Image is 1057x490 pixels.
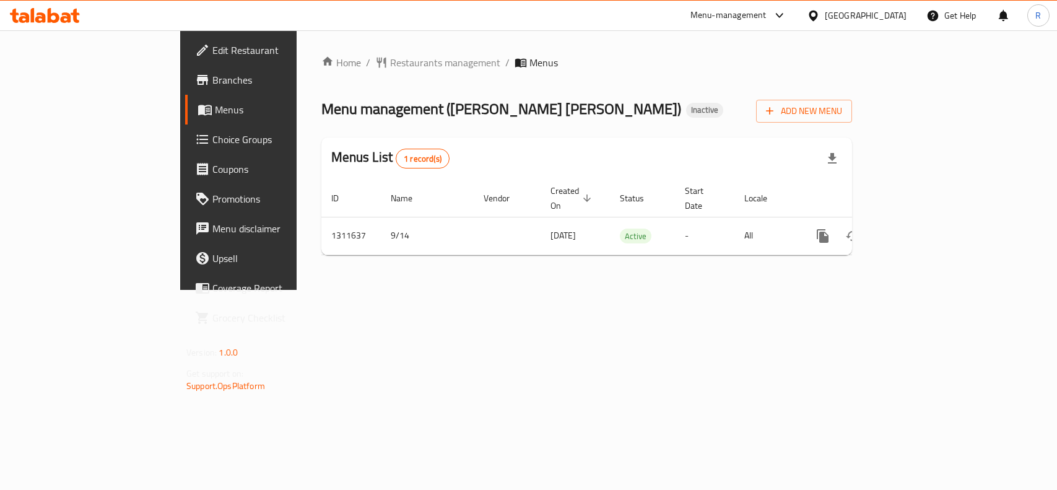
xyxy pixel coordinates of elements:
span: Menu disclaimer [212,221,347,236]
a: Edit Restaurant [185,35,357,65]
a: Choice Groups [185,125,357,154]
span: R [1035,9,1041,22]
a: Support.OpsPlatform [186,378,265,394]
th: Actions [798,180,937,217]
span: Inactive [686,105,723,115]
a: Upsell [185,243,357,273]
span: Created On [550,183,595,213]
div: [GEOGRAPHIC_DATA] [825,9,907,22]
span: Version: [186,344,217,361]
span: ID [331,191,355,206]
span: Upsell [212,251,347,266]
table: enhanced table [321,180,937,255]
span: Vendor [484,191,526,206]
div: Menu-management [690,8,767,23]
button: more [808,221,838,251]
div: Export file [817,144,847,173]
span: Edit Restaurant [212,43,347,58]
span: Status [620,191,660,206]
span: Coverage Report [212,281,347,295]
div: Active [620,229,651,243]
a: Branches [185,65,357,95]
td: - [675,217,734,255]
h2: Menus List [331,148,450,168]
span: Start Date [685,183,720,213]
span: Menu management ( [PERSON_NAME] [PERSON_NAME] ) [321,95,681,123]
div: Inactive [686,103,723,118]
span: 1.0.0 [219,344,238,361]
a: Grocery Checklist [185,303,357,333]
span: Active [620,229,651,243]
a: Coverage Report [185,273,357,303]
a: Promotions [185,184,357,214]
span: Add New Menu [766,103,842,119]
span: Grocery Checklist [212,310,347,325]
span: Menus [215,102,347,117]
td: All [734,217,798,255]
a: Coupons [185,154,357,184]
span: Promotions [212,191,347,206]
span: [DATE] [550,227,576,243]
span: Menus [529,55,558,70]
span: 1 record(s) [396,153,449,165]
a: Menu disclaimer [185,214,357,243]
td: 9/14 [381,217,474,255]
span: Choice Groups [212,132,347,147]
li: / [366,55,370,70]
div: Total records count [396,149,450,168]
span: Restaurants management [390,55,500,70]
button: Change Status [838,221,868,251]
nav: breadcrumb [321,55,852,70]
span: Locale [744,191,783,206]
button: Add New Menu [756,100,852,123]
span: Coupons [212,162,347,177]
a: Restaurants management [375,55,500,70]
li: / [505,55,510,70]
span: Branches [212,72,347,87]
span: Get support on: [186,365,243,382]
span: Name [391,191,428,206]
a: Menus [185,95,357,125]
